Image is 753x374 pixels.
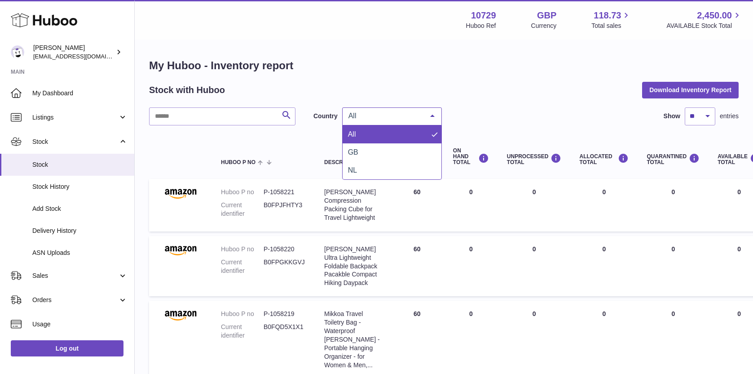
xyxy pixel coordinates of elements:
[221,188,264,196] dt: Huboo P no
[666,22,742,30] span: AVAILABLE Stock Total
[221,245,264,254] dt: Huboo P no
[498,236,571,296] td: 0
[32,205,128,213] span: Add Stock
[33,44,114,61] div: [PERSON_NAME]
[264,310,306,318] dd: P-1058219
[221,310,264,318] dt: Huboo P no
[444,236,498,296] td: 0
[324,188,381,222] div: [PERSON_NAME] Compression Packing Cube for Travel Lightweight
[32,296,118,304] span: Orders
[664,112,680,120] label: Show
[444,179,498,232] td: 0
[666,9,742,30] a: 2,450.00 AVAILABLE Stock Total
[11,45,24,59] img: hello@mikkoa.com
[498,179,571,232] td: 0
[158,310,203,321] img: product image
[531,22,557,30] div: Currency
[32,272,118,280] span: Sales
[32,89,128,98] span: My Dashboard
[647,153,700,165] div: QUARANTINED Total
[466,22,496,30] div: Huboo Ref
[324,160,361,165] span: Description
[264,258,306,275] dd: B0FPGKKGVJ
[149,58,739,73] h1: My Huboo - Inventory report
[453,148,489,166] div: ON HAND Total
[32,138,118,146] span: Stock
[591,22,631,30] span: Total sales
[158,245,203,256] img: product image
[221,323,264,340] dt: Current identifier
[591,9,631,30] a: 118.73 Total sales
[264,201,306,218] dd: B0FPJFHTY3
[471,9,496,22] strong: 10729
[570,179,638,232] td: 0
[348,130,356,138] span: All
[264,323,306,340] dd: B0FQD5X1X1
[32,320,128,329] span: Usage
[11,340,123,356] a: Log out
[348,148,358,156] span: GB
[158,188,203,199] img: product image
[149,84,225,96] h2: Stock with Huboo
[671,188,675,196] span: 0
[671,245,675,253] span: 0
[537,9,556,22] strong: GBP
[697,9,732,22] span: 2,450.00
[642,82,739,98] button: Download Inventory Report
[32,249,128,257] span: ASN Uploads
[671,310,675,317] span: 0
[264,245,306,254] dd: P-1058220
[324,245,381,287] div: [PERSON_NAME] Ultra Lightweight Foldable Backpack Pacakble Compact Hiking Daypack
[32,113,118,122] span: Listings
[264,188,306,196] dd: P-1058221
[32,183,128,191] span: Stock History
[32,227,128,235] span: Delivery History
[324,310,381,369] div: Mikkoa Travel Toiletry Bag - Waterproof [PERSON_NAME] - Portable Hanging Organizer - for Women & ...
[221,258,264,275] dt: Current identifier
[507,153,562,165] div: UNPROCESSED Total
[221,201,264,218] dt: Current identifier
[32,160,128,169] span: Stock
[348,166,357,174] span: NL
[720,112,739,120] span: entries
[390,236,444,296] td: 60
[579,153,629,165] div: ALLOCATED Total
[390,179,444,232] td: 60
[313,112,338,120] label: Country
[221,160,255,165] span: Huboo P no
[594,9,621,22] span: 118.73
[33,53,132,60] span: [EMAIL_ADDRESS][DOMAIN_NAME]
[570,236,638,296] td: 0
[346,111,423,120] span: All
